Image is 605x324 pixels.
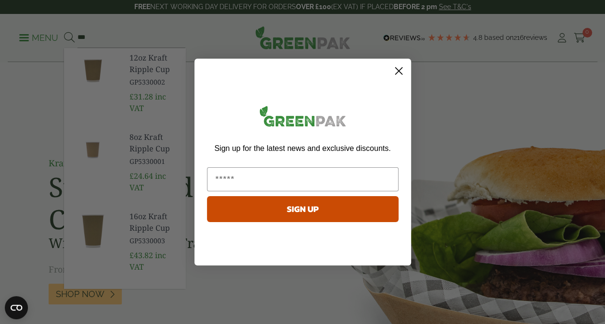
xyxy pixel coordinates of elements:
button: Close dialog [390,62,407,79]
span: Sign up for the latest news and exclusive discounts. [214,144,390,152]
img: greenpak_logo [207,102,399,134]
button: SIGN UP [207,196,399,222]
button: Open CMP widget [5,296,28,319]
input: Email [207,167,399,191]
